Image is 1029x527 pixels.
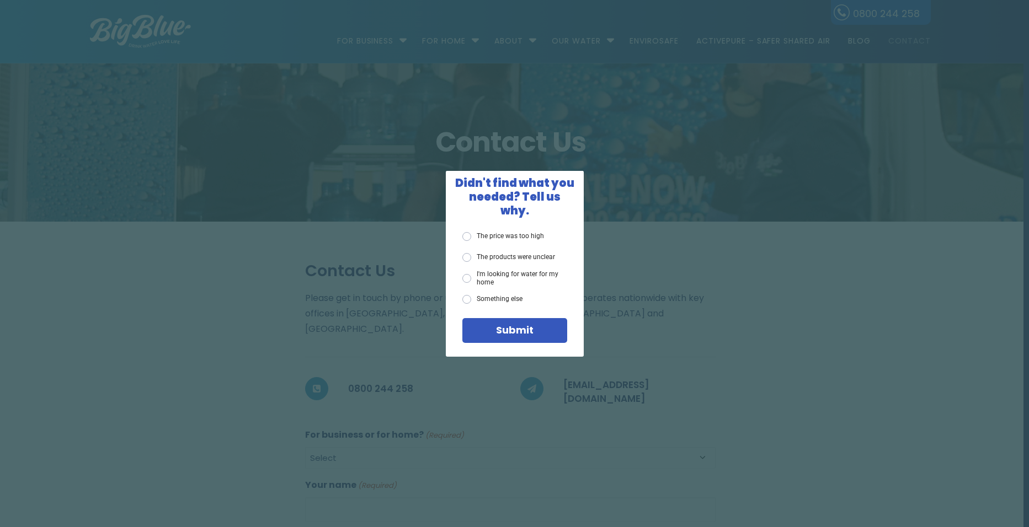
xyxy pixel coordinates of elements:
span: Submit [496,323,534,337]
label: The price was too high [462,232,544,241]
span: Didn't find what you needed? Tell us why. [455,175,574,218]
label: Something else [462,295,523,304]
label: The products were unclear [462,253,555,262]
iframe: Chatbot [956,454,1014,512]
label: I'm looking for water for my home [462,270,567,286]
